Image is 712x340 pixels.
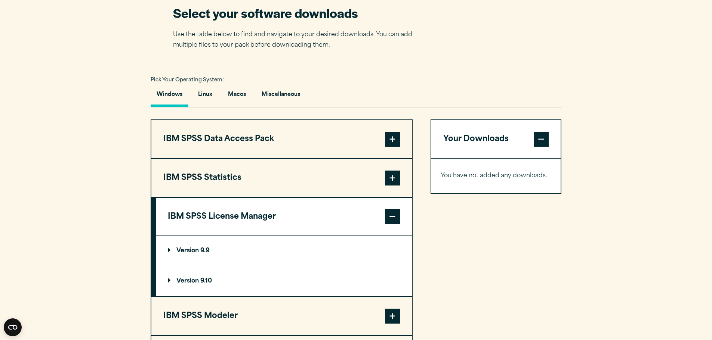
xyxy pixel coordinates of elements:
[156,198,412,236] button: IBM SPSS License Manager
[192,86,218,107] button: Linux
[151,159,412,197] button: IBM SPSS Statistics
[256,86,306,107] button: Miscellaneous
[168,278,212,284] p: Version 9.10
[151,78,224,82] span: Pick Your Operating System:
[151,297,412,335] button: IBM SPSS Modeler
[431,120,561,158] button: Your Downloads
[156,236,412,266] summary: Version 9.9
[441,171,552,181] p: You have not added any downloads.
[168,248,210,254] p: Version 9.9
[156,266,412,296] summary: Version 9.10
[173,29,423,51] p: Use the table below to find and navigate to your desired downloads. You can add multiple files to...
[4,318,22,336] button: Open CMP widget
[431,158,561,193] div: Your Downloads
[151,86,188,107] button: Windows
[156,235,412,296] div: IBM SPSS License Manager
[222,86,252,107] button: Macos
[151,120,412,158] button: IBM SPSS Data Access Pack
[173,4,423,21] h2: Select your software downloads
